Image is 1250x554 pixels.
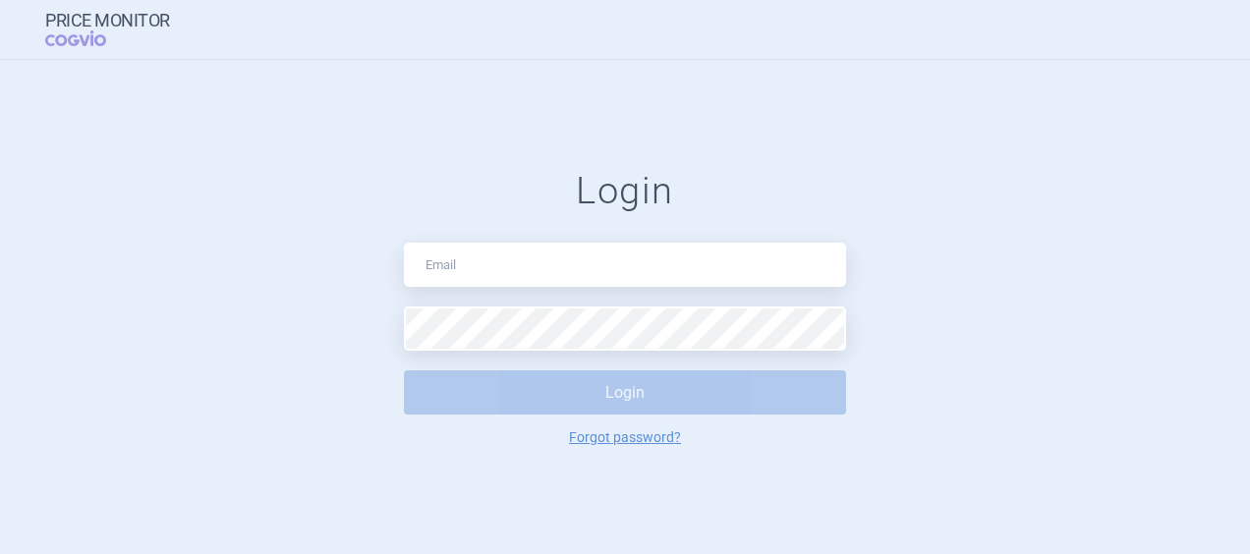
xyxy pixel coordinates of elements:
a: Price MonitorCOGVIO [45,11,170,48]
a: Forgot password? [569,430,681,444]
h1: Login [404,169,846,214]
input: Email [404,243,846,287]
button: Login [404,370,846,415]
span: COGVIO [45,30,134,46]
strong: Price Monitor [45,11,170,30]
